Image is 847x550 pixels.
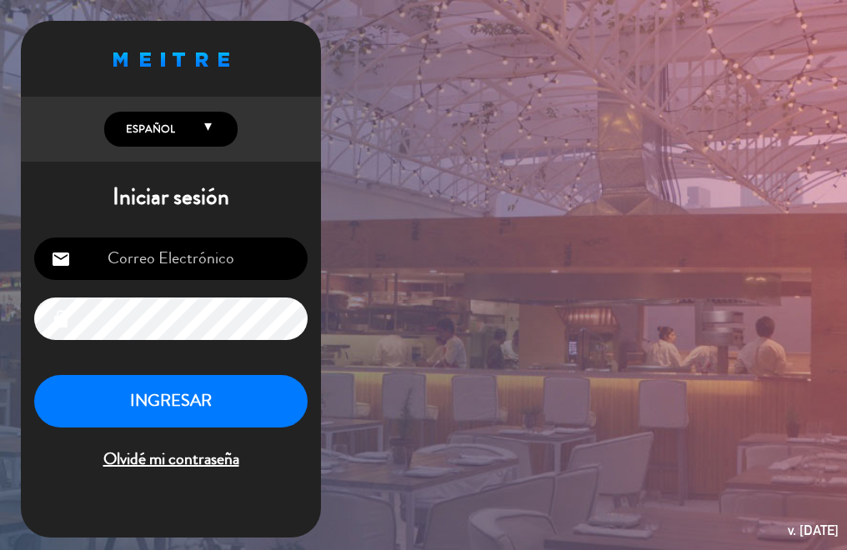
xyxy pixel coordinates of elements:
button: INGRESAR [34,375,308,427]
h1: Iniciar sesión [21,183,321,212]
img: MEITRE [113,52,229,67]
span: Español [122,121,175,137]
input: Correo Electrónico [34,237,308,280]
i: email [51,249,71,269]
div: v. [DATE] [788,519,839,542]
span: Olvidé mi contraseña [34,446,308,473]
i: lock [51,309,71,329]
